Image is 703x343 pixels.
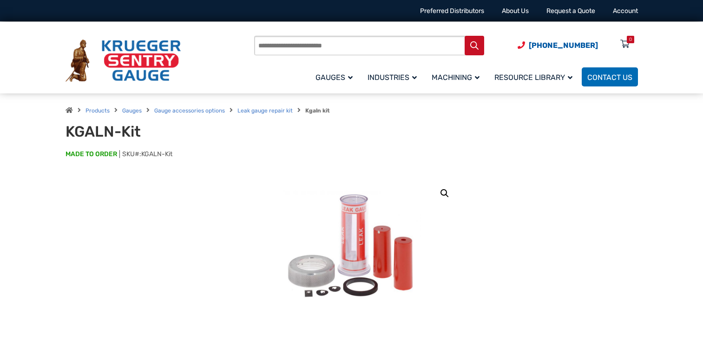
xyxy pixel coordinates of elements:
[582,67,638,86] a: Contact Us
[362,66,426,88] a: Industries
[66,40,181,82] img: Krueger Sentry Gauge
[85,107,110,114] a: Products
[66,150,117,159] span: MADE TO ORDER
[305,107,330,114] strong: Kgaln kit
[368,73,417,82] span: Industries
[502,7,529,15] a: About Us
[282,178,421,317] img: KGALN-Kit
[587,73,632,82] span: Contact Us
[154,107,225,114] a: Gauge accessories options
[420,7,484,15] a: Preferred Distributors
[310,66,362,88] a: Gauges
[141,150,172,158] span: KGALN-Kit
[315,73,353,82] span: Gauges
[613,7,638,15] a: Account
[426,66,489,88] a: Machining
[237,107,293,114] a: Leak gauge repair kit
[518,40,598,51] a: Phone Number (920) 434-8860
[119,150,172,158] span: SKU#:
[436,185,453,202] a: View full-screen image gallery
[629,36,632,43] div: 0
[489,66,582,88] a: Resource Library
[546,7,595,15] a: Request a Quote
[432,73,480,82] span: Machining
[122,107,142,114] a: Gauges
[66,123,295,140] h1: KGALN-Kit
[529,41,598,50] span: [PHONE_NUMBER]
[494,73,572,82] span: Resource Library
